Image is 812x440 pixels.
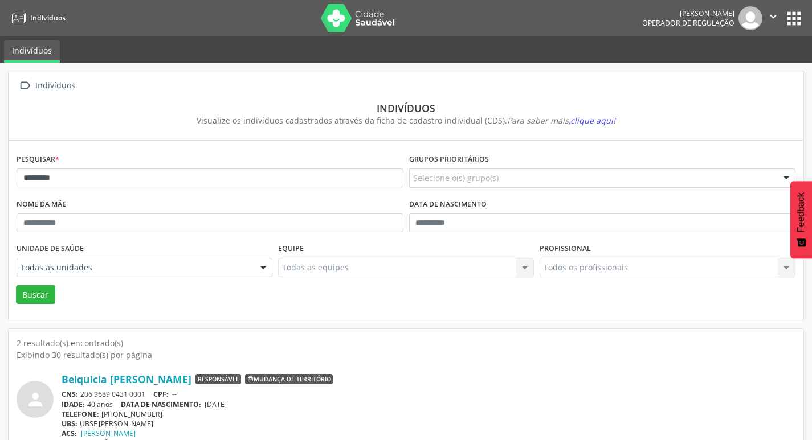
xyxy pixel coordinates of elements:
[17,151,59,168] label: Pesquisar
[62,429,77,438] span: ACS:
[409,196,487,213] label: Data de nascimento
[62,373,191,385] a: Belquicia [PERSON_NAME]
[33,77,77,94] div: Indivíduos
[81,429,136,438] a: [PERSON_NAME]
[767,10,780,23] i: 
[790,181,812,258] button: Feedback - Mostrar pesquisa
[16,285,55,305] button: Buscar
[409,151,489,168] label: Grupos prioritários
[21,262,249,273] span: Todas as unidades
[25,102,787,114] div: Indivíduos
[4,40,60,63] a: Indivíduos
[245,374,333,384] span: Mudança de território
[62,400,795,409] div: 40 anos
[25,114,787,126] div: Visualize os indivíduos cadastrados através da ficha de cadastro individual (CDS).
[17,349,795,361] div: Exibindo 30 resultado(s) por página
[278,240,304,258] label: Equipe
[413,172,499,184] span: Selecione o(s) grupo(s)
[153,389,169,399] span: CPF:
[62,389,795,399] div: 206 9689 0431 0001
[205,400,227,409] span: [DATE]
[62,419,795,429] div: UBSF [PERSON_NAME]
[784,9,804,28] button: apps
[507,115,615,126] i: Para saber mais,
[62,389,78,399] span: CNS:
[62,409,99,419] span: TELEFONE:
[8,9,66,27] a: Indivíduos
[540,240,591,258] label: Profissional
[738,6,762,30] img: img
[121,400,201,409] span: DATA DE NASCIMENTO:
[62,400,85,409] span: IDADE:
[17,337,795,349] div: 2 resultado(s) encontrado(s)
[796,192,806,232] span: Feedback
[62,419,77,429] span: UBS:
[17,77,33,94] i: 
[172,389,177,399] span: --
[25,389,46,410] i: person
[762,6,784,30] button: 
[17,240,84,258] label: Unidade de saúde
[570,115,615,126] span: clique aqui!
[195,374,241,384] span: Responsável
[17,77,77,94] a:  Indivíduos
[62,409,795,419] div: [PHONE_NUMBER]
[642,9,735,18] div: [PERSON_NAME]
[642,18,735,28] span: Operador de regulação
[30,13,66,23] span: Indivíduos
[17,196,66,213] label: Nome da mãe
